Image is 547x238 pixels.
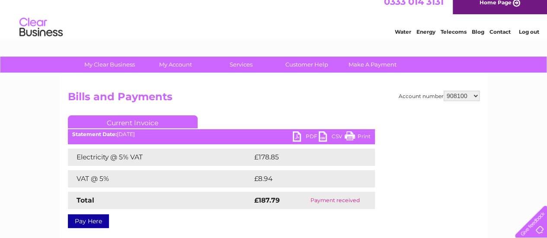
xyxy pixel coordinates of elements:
[252,170,355,187] td: £8.94
[345,131,371,144] a: Print
[70,5,478,42] div: Clear Business is a trading name of Verastar Limited (registered in [GEOGRAPHIC_DATA] No. 3667643...
[68,131,375,137] div: [DATE]
[68,170,252,187] td: VAT @ 5%
[77,196,94,204] strong: Total
[489,37,511,43] a: Contact
[140,57,211,73] a: My Account
[384,4,444,15] a: 0333 014 3131
[395,37,411,43] a: Water
[472,37,484,43] a: Blog
[252,149,359,166] td: £178.85
[68,91,480,107] h2: Bills and Payments
[416,37,435,43] a: Energy
[296,192,374,209] td: Payment received
[518,37,539,43] a: Log out
[68,115,198,128] a: Current Invoice
[254,196,280,204] strong: £187.79
[293,131,319,144] a: PDF
[399,91,480,101] div: Account number
[337,57,408,73] a: Make A Payment
[68,149,252,166] td: Electricity @ 5% VAT
[74,57,145,73] a: My Clear Business
[441,37,467,43] a: Telecoms
[19,22,63,49] img: logo.png
[72,131,117,137] b: Statement Date:
[319,131,345,144] a: CSV
[205,57,277,73] a: Services
[68,214,109,228] a: Pay Here
[271,57,342,73] a: Customer Help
